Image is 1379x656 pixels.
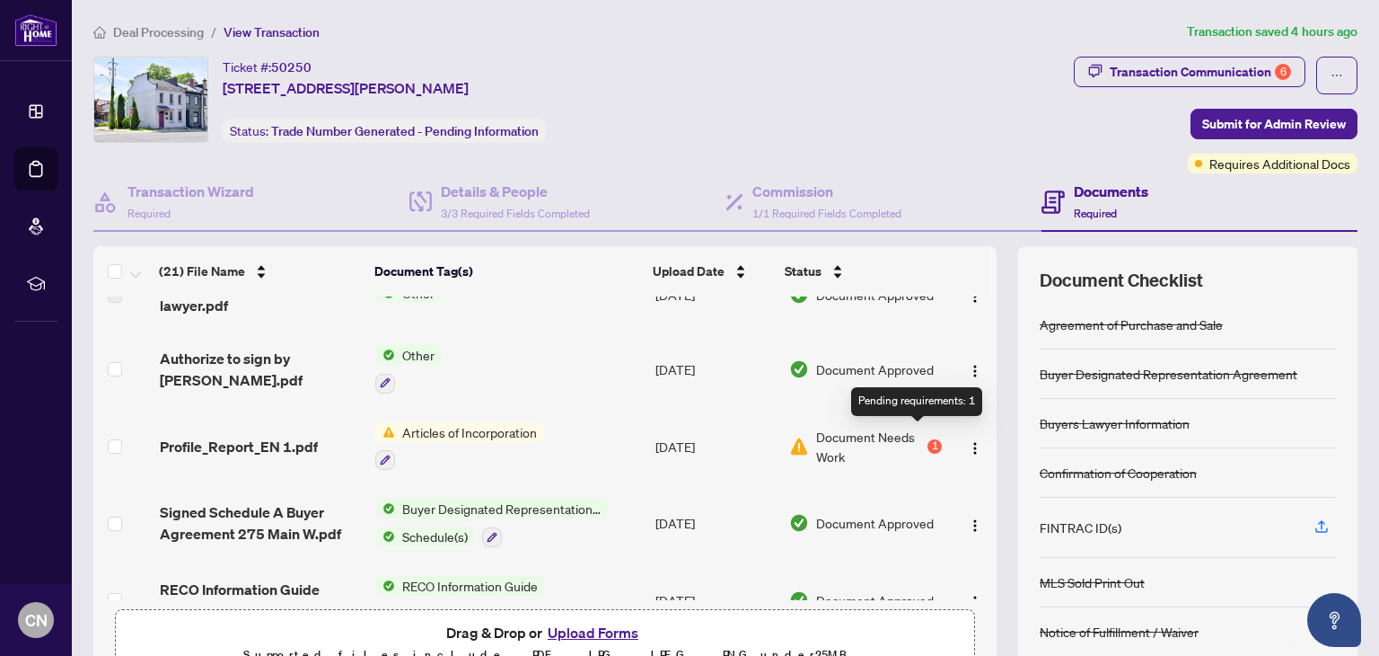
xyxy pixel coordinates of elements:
span: Articles of Incorporation [395,422,544,442]
span: Upload Date [653,262,725,281]
article: Transaction saved 4 hours ago [1187,22,1357,42]
span: [STREET_ADDRESS][PERSON_NAME] [223,77,469,99]
span: 50250 [271,59,312,75]
div: Ticket #: [223,57,312,77]
span: Document Approved [816,513,934,533]
span: Trade Number Generated - Pending Information [271,123,539,139]
div: Transaction Communication [1110,58,1291,86]
span: Buyer Designated Representation Agreement [395,499,608,519]
span: Deal Processing [113,24,204,40]
button: Upload Forms [542,621,644,644]
h4: Details & People [441,181,590,202]
h4: Documents [1074,181,1148,202]
span: CN [25,607,48,633]
button: Open asap [1307,593,1361,647]
td: [DATE] [648,484,782,562]
img: Document Status [789,437,809,457]
img: Status Icon [375,499,395,519]
span: Required [127,207,171,220]
img: Document Status [789,513,809,533]
span: RECO Information Guide [395,576,545,596]
span: (21) File Name [159,262,245,281]
span: ellipsis [1331,69,1343,82]
div: Pending requirements: 1 [851,387,982,416]
button: Status IconBuyer Designated Representation AgreementStatus IconSchedule(s) [375,499,608,547]
img: Document Status [789,359,809,379]
th: (21) File Name [152,246,367,297]
img: logo [14,13,57,47]
th: Status [777,246,944,297]
span: Authorize to sign by [PERSON_NAME].pdf [160,348,362,391]
th: Document Tag(s) [367,246,646,297]
button: Status IconArticles of Incorporation [375,422,544,471]
img: Document Status [789,590,809,610]
span: View Transaction [224,24,320,40]
td: [DATE] [648,331,782,408]
span: Document Approved [816,359,934,379]
button: Logo [961,355,989,384]
span: Document Needs Work [816,427,924,466]
img: Logo [968,289,982,304]
img: Status Icon [375,576,395,596]
span: Document Approved [816,590,934,610]
button: Logo [961,586,989,615]
button: Logo [961,509,989,537]
td: [DATE] [648,408,782,485]
button: Status IconOther [375,345,442,394]
span: Submit for Admin Review [1202,110,1346,138]
img: Logo [968,519,982,533]
span: Status [785,262,821,281]
span: Required [1074,207,1117,220]
span: Requires Additional Docs [1209,154,1350,173]
div: FINTRAC ID(s) [1040,518,1121,537]
td: [DATE] [648,562,782,639]
div: Notice of Fulfillment / Waiver [1040,622,1199,642]
span: home [93,26,106,39]
div: Agreement of Purchase and Sale [1040,315,1223,334]
span: Signed Schedule A Buyer Agreement 275 Main W.pdf [160,501,362,545]
span: Document Checklist [1040,268,1203,293]
button: Logo [961,432,989,461]
span: RECO Information Guide Chinese Association.pdf [160,579,362,622]
img: Logo [968,595,982,609]
div: 1 [927,439,942,454]
span: Drag & Drop or [446,621,644,644]
li: / [211,22,216,42]
th: Upload Date [646,246,778,297]
button: Submit for Admin Review [1190,109,1357,139]
h4: Transaction Wizard [127,181,254,202]
button: Status IconRECO Information Guide [375,576,545,625]
div: Status: [223,119,546,143]
span: 1/1 Required Fields Completed [752,207,901,220]
img: Status Icon [375,422,395,442]
h4: Commission [752,181,901,202]
span: Profile_Report_EN 1.pdf [160,436,318,457]
div: MLS Sold Print Out [1040,572,1145,592]
div: Buyers Lawyer Information [1040,413,1190,433]
div: Buyer Designated Representation Agreement [1040,364,1297,384]
img: IMG-40751264_1.jpg [94,58,207,142]
span: Other [395,345,442,365]
div: 6 [1275,64,1291,80]
button: Transaction Communication6 [1074,57,1305,87]
img: Status Icon [375,527,395,546]
div: Confirmation of Cooperation [1040,463,1197,483]
img: Logo [968,364,982,378]
span: 3/3 Required Fields Completed [441,207,590,220]
img: Logo [968,441,982,456]
span: Schedule(s) [395,527,475,546]
img: Status Icon [375,345,395,365]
